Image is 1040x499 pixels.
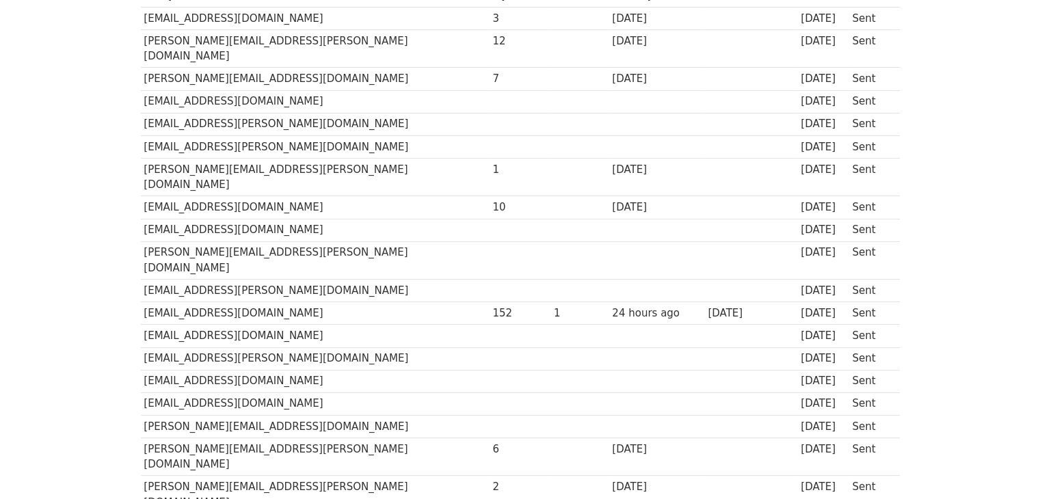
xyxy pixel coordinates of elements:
td: Sent [849,113,892,135]
div: [DATE] [612,11,701,27]
div: 12 [492,33,547,49]
td: [EMAIL_ADDRESS][DOMAIN_NAME] [141,370,490,392]
td: [EMAIL_ADDRESS][DOMAIN_NAME] [141,219,490,241]
td: Sent [849,370,892,392]
div: [DATE] [801,351,846,366]
div: 10 [492,200,547,215]
td: [PERSON_NAME][EMAIL_ADDRESS][PERSON_NAME][DOMAIN_NAME] [141,241,490,280]
div: [DATE] [612,479,701,495]
div: [DATE] [801,479,846,495]
div: [DATE] [801,162,846,178]
div: [DATE] [801,245,846,260]
div: [DATE] [801,373,846,389]
div: [DATE] [801,442,846,457]
div: [DATE] [801,200,846,215]
td: Sent [849,437,892,476]
td: [EMAIL_ADDRESS][PERSON_NAME][DOMAIN_NAME] [141,280,490,302]
div: [DATE] [612,71,701,87]
div: [DATE] [612,33,701,49]
td: [EMAIL_ADDRESS][PERSON_NAME][DOMAIN_NAME] [141,113,490,135]
td: Sent [849,241,892,280]
td: Sent [849,280,892,302]
td: Sent [849,325,892,347]
td: Sent [849,219,892,241]
td: [EMAIL_ADDRESS][PERSON_NAME][DOMAIN_NAME] [141,135,490,158]
td: Sent [849,392,892,415]
td: [EMAIL_ADDRESS][PERSON_NAME][DOMAIN_NAME] [141,347,490,370]
div: [DATE] [801,11,846,27]
div: [DATE] [801,328,846,344]
div: 1 [492,162,547,178]
div: 152 [492,306,547,321]
div: [DATE] [612,162,701,178]
div: [DATE] [801,222,846,238]
div: 3 [492,11,547,27]
div: [DATE] [801,33,846,49]
div: [DATE] [801,419,846,435]
td: Sent [849,135,892,158]
iframe: Chat Widget [972,433,1040,499]
td: [PERSON_NAME][EMAIL_ADDRESS][PERSON_NAME][DOMAIN_NAME] [141,29,490,68]
td: Sent [849,415,892,437]
td: [EMAIL_ADDRESS][DOMAIN_NAME] [141,302,490,325]
td: Sent [849,90,892,113]
td: Sent [849,302,892,325]
div: [DATE] [612,200,701,215]
div: [DATE] [801,94,846,109]
div: [DATE] [801,283,846,299]
td: [PERSON_NAME][EMAIL_ADDRESS][DOMAIN_NAME] [141,68,490,90]
td: [PERSON_NAME][EMAIL_ADDRESS][PERSON_NAME][DOMAIN_NAME] [141,158,490,196]
td: Sent [849,158,892,196]
td: [EMAIL_ADDRESS][DOMAIN_NAME] [141,90,490,113]
td: Sent [849,196,892,219]
td: [EMAIL_ADDRESS][DOMAIN_NAME] [141,325,490,347]
td: [EMAIL_ADDRESS][DOMAIN_NAME] [141,392,490,415]
div: [DATE] [801,71,846,87]
td: [PERSON_NAME][EMAIL_ADDRESS][DOMAIN_NAME] [141,415,490,437]
div: 2 [492,479,547,495]
td: [EMAIL_ADDRESS][DOMAIN_NAME] [141,196,490,219]
div: [DATE] [801,116,846,132]
td: [PERSON_NAME][EMAIL_ADDRESS][PERSON_NAME][DOMAIN_NAME] [141,437,490,476]
div: 24 hours ago [612,306,701,321]
div: [DATE] [801,306,846,321]
div: 1 [554,306,606,321]
div: [DATE] [612,442,701,457]
div: [DATE] [801,139,846,155]
td: [EMAIL_ADDRESS][DOMAIN_NAME] [141,7,490,29]
div: [DATE] [801,396,846,412]
div: 6 [492,442,547,457]
td: Sent [849,29,892,68]
td: Sent [849,68,892,90]
div: [DATE] [708,306,794,321]
td: Sent [849,347,892,370]
td: Sent [849,7,892,29]
div: 7 [492,71,547,87]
